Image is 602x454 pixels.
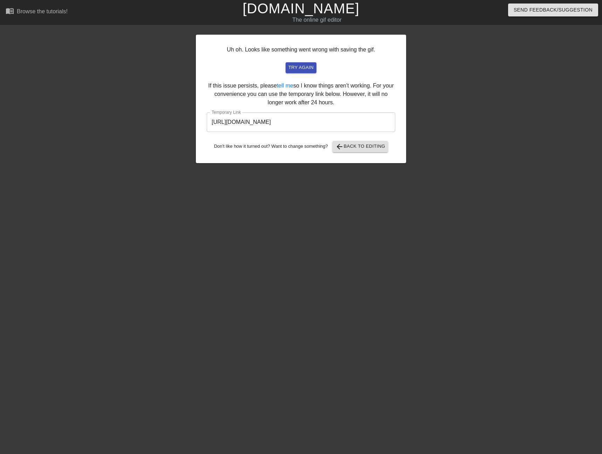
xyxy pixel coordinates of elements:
a: tell me [277,83,293,89]
a: [DOMAIN_NAME] [242,1,359,16]
span: Send Feedback/Suggestion [514,6,593,14]
div: The online gif editor [204,16,430,24]
div: Don't like how it turned out? Want to change something? [207,141,395,152]
input: bare [207,112,395,132]
span: menu_book [6,7,14,15]
button: Send Feedback/Suggestion [508,4,598,16]
span: arrow_back [335,142,344,151]
span: try again [288,64,314,72]
button: try again [286,62,316,73]
a: Browse the tutorials! [6,7,68,18]
button: Back to Editing [333,141,388,152]
div: Browse the tutorials! [17,8,68,14]
div: Uh oh. Looks like something went wrong with saving the gif. If this issue persists, please so I k... [196,35,406,163]
span: Back to Editing [335,142,385,151]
